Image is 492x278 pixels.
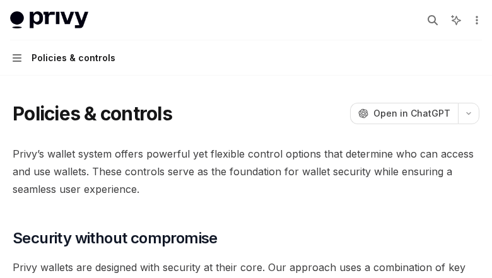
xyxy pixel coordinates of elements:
h1: Policies & controls [13,102,172,125]
span: Open in ChatGPT [373,107,450,120]
span: Privy’s wallet system offers powerful yet flexible control options that determine who can access ... [13,145,479,198]
button: Open in ChatGPT [350,103,458,124]
button: More actions [469,11,482,29]
span: Security without compromise [13,228,218,248]
div: Policies & controls [32,50,115,66]
img: light logo [10,11,88,29]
